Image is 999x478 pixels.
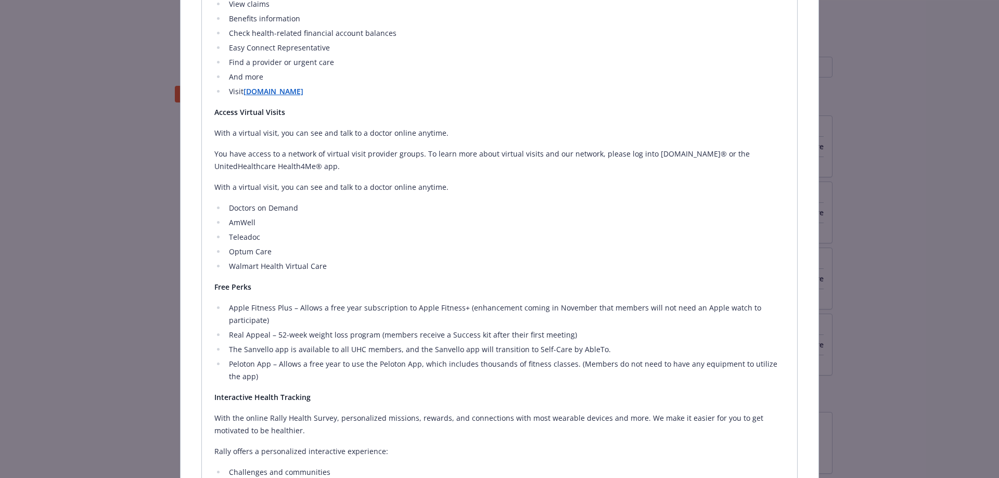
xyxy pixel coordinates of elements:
[214,412,785,437] p: With the online Rally Health Survey, personalized missions, rewards, and connections with most we...
[244,86,303,96] a: [DOMAIN_NAME]
[214,127,785,139] p: With a virtual visit, you can see and talk to a doctor online anytime.​
[226,12,785,25] li: Benefits information​
[214,445,785,458] p: Rally offers a personalized interactive experience:​
[226,302,785,327] li: Apple Fitness Plus – Allows a free year subscription to Apple Fitness+ (enhancement coming in Nov...
[226,246,785,258] li: Optum Care​
[226,71,785,83] li: And more​
[226,56,785,69] li: Find a provider or urgent care​
[226,343,785,356] li: The Sanvello app is available to all UHC members, and the Sanvello app will transition to Self-Ca...
[214,282,251,292] strong: Free Perks​
[226,358,785,383] li: Peloton App – Allows a free year to use the Peloton App, which includes thousands of fitness clas...
[214,148,785,173] p: You have access to a network of virtual visit provider groups. To learn more about virtual visits...
[226,260,785,273] li: Walmart Health Virtual Care ​
[226,42,785,54] li: Easy Connect Representative​
[226,85,785,98] li: Visit
[226,329,785,341] li: Real Appeal – 52-week weight loss program (members receive a Success kit after their first meeting)​
[214,107,285,117] strong: Access Virtual Visits​
[214,181,785,193] p: ​With a virtual visit, you can see and talk to a doctor online anytime.
[226,27,785,40] li: Check health-related financial account balances​
[226,231,785,243] li: Teleadoc​
[226,216,785,229] li: AmWell​
[214,392,313,402] strong: ​Interactive Health Tracking ​
[226,202,785,214] li: Doctors on Demand​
